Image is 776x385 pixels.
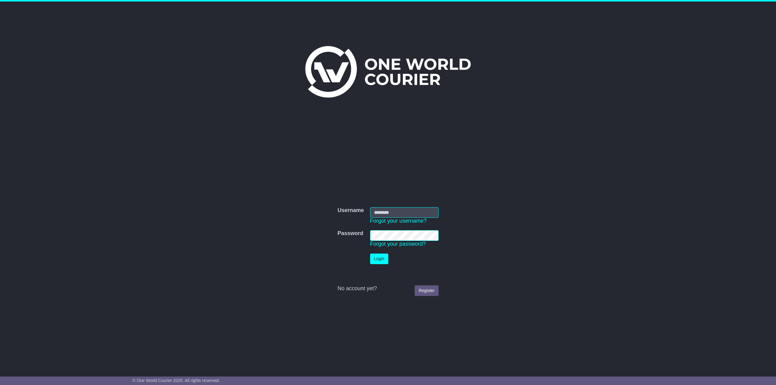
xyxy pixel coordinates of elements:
[370,254,388,264] button: Login
[337,230,363,237] label: Password
[337,285,438,292] div: No account yet?
[370,241,426,247] a: Forgot your password?
[337,207,364,214] label: Username
[415,285,438,296] a: Register
[305,46,471,98] img: One World
[370,218,427,224] a: Forgot your username?
[132,378,220,383] span: © One World Courier 2025. All rights reserved.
